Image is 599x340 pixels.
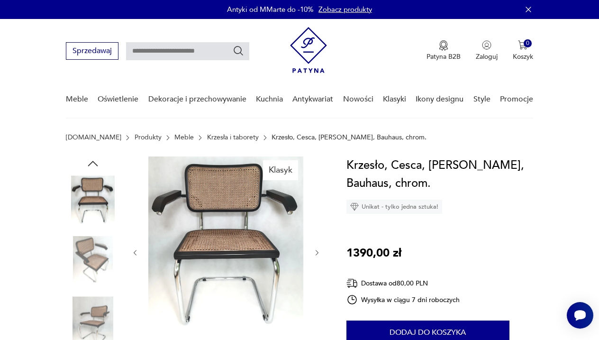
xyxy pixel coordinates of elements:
img: Ikona koszyka [518,40,527,50]
a: Promocje [500,81,533,118]
p: Zaloguj [476,52,498,61]
a: Style [473,81,490,118]
a: Kuchnia [256,81,283,118]
a: Nowości [343,81,373,118]
a: Meble [174,134,194,141]
h1: Krzesło, Cesca, [PERSON_NAME], Bauhaus, chrom. [346,156,533,193]
div: Dostawa od 80,00 PLN [346,277,460,289]
p: Patyna B2B [427,52,461,61]
a: Klasyki [383,81,406,118]
a: Produkty [135,134,162,141]
a: Antykwariat [292,81,333,118]
img: Ikona dostawy [346,277,358,289]
p: 1390,00 zł [346,244,401,262]
a: Zobacz produkty [318,5,372,14]
div: Unikat - tylko jedna sztuka! [346,200,442,214]
img: Ikona medalu [439,40,448,51]
button: Sprzedawaj [66,42,118,60]
p: Krzesło, Cesca, [PERSON_NAME], Bauhaus, chrom. [272,134,427,141]
button: 0Koszyk [513,40,533,61]
div: Wysyłka w ciągu 7 dni roboczych [346,294,460,305]
a: Sprzedawaj [66,48,118,55]
img: Ikonka użytkownika [482,40,491,50]
img: Ikona diamentu [350,202,359,211]
button: Zaloguj [476,40,498,61]
div: 0 [524,39,532,47]
a: Krzesła i taborety [207,134,259,141]
p: Koszyk [513,52,533,61]
iframe: Smartsupp widget button [567,302,593,329]
img: Zdjęcie produktu Krzesło, Cesca, M. Breuer, Bauhaus, chrom. [66,175,120,230]
a: Meble [66,81,88,118]
a: [DOMAIN_NAME] [66,134,121,141]
button: Szukaj [233,45,244,56]
img: Zdjęcie produktu Krzesło, Cesca, M. Breuer, Bauhaus, chrom. [66,236,120,290]
img: Patyna - sklep z meblami i dekoracjami vintage [290,27,327,73]
a: Ikona medaluPatyna B2B [427,40,461,61]
button: Patyna B2B [427,40,461,61]
a: Oświetlenie [98,81,138,118]
div: Klasyk [263,160,298,180]
a: Dekoracje i przechowywanie [148,81,246,118]
p: Antyki od MMarte do -10% [227,5,314,14]
a: Ikony designu [416,81,463,118]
